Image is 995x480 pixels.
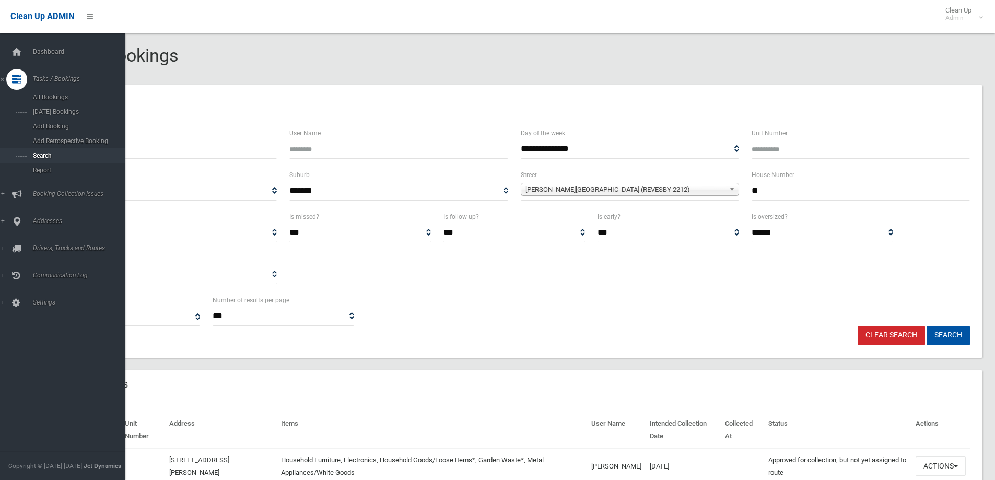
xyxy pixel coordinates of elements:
[521,127,565,139] label: Day of the week
[30,190,133,197] span: Booking Collection Issues
[30,48,133,55] span: Dashboard
[752,169,794,181] label: House Number
[169,456,229,476] a: [STREET_ADDRESS][PERSON_NAME]
[30,108,124,115] span: [DATE] Bookings
[443,211,479,223] label: Is follow up?
[30,123,124,130] span: Add Booking
[289,127,321,139] label: User Name
[752,211,788,223] label: Is oversized?
[721,412,764,448] th: Collected At
[525,183,725,196] span: [PERSON_NAME][GEOGRAPHIC_DATA] (REVESBY 2212)
[30,272,133,279] span: Communication Log
[30,93,124,101] span: All Bookings
[764,412,911,448] th: Status
[927,326,970,345] button: Search
[30,244,133,252] span: Drivers, Trucks and Routes
[598,211,621,223] label: Is early?
[30,299,133,306] span: Settings
[587,412,646,448] th: User Name
[84,462,121,470] strong: Jet Dynamics
[916,456,966,476] button: Actions
[646,412,721,448] th: Intended Collection Date
[30,137,124,145] span: Add Retrospective Booking
[277,412,587,448] th: Items
[213,295,289,306] label: Number of results per page
[30,152,124,159] span: Search
[289,211,319,223] label: Is missed?
[121,412,165,448] th: Unit Number
[940,6,982,22] span: Clean Up
[165,412,277,448] th: Address
[30,217,133,225] span: Addresses
[752,127,788,139] label: Unit Number
[30,75,133,83] span: Tasks / Bookings
[521,169,537,181] label: Street
[10,11,74,21] span: Clean Up ADMIN
[8,462,82,470] span: Copyright © [DATE]-[DATE]
[289,169,310,181] label: Suburb
[858,326,925,345] a: Clear Search
[911,412,970,448] th: Actions
[30,167,124,174] span: Report
[945,14,971,22] small: Admin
